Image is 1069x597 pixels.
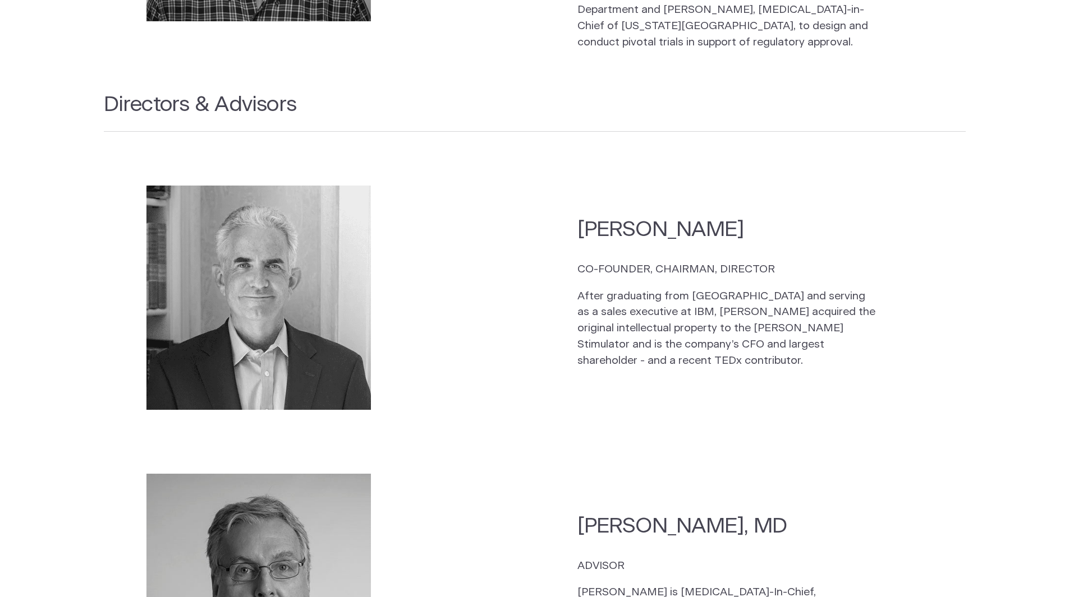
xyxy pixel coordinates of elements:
h2: [PERSON_NAME] [577,215,879,244]
h2: Directors & Advisors [104,90,966,132]
p: After graduating from [GEOGRAPHIC_DATA] and serving as a sales executive at IBM, [PERSON_NAME] ac... [577,289,879,369]
p: ADVISOR [577,558,879,575]
p: CO-FOUNDER, CHAIRMAN, DIRECTOR [577,262,879,278]
h2: [PERSON_NAME], MD [577,512,879,540]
